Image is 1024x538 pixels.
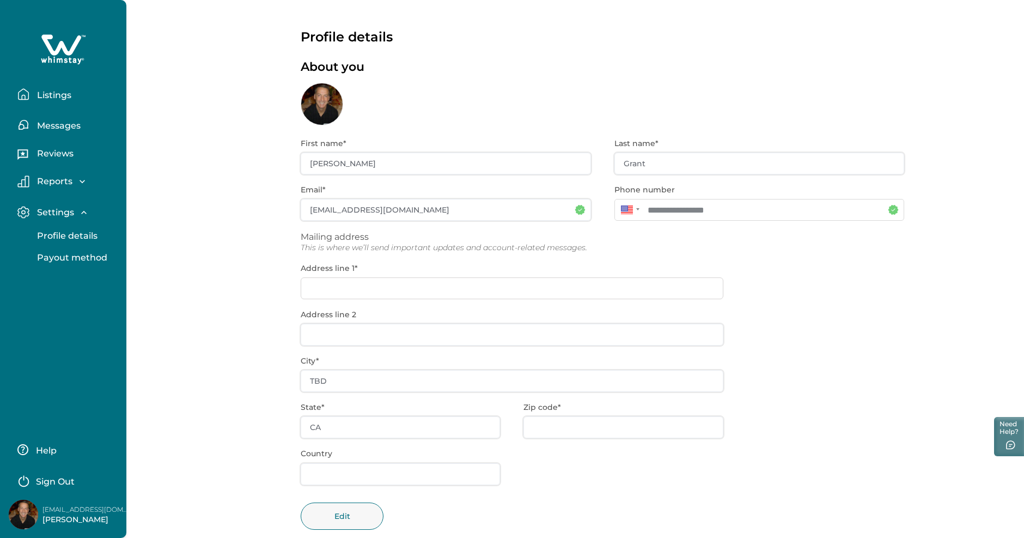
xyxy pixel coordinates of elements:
[25,225,125,247] button: Profile details
[614,185,898,195] p: Phone number
[17,83,118,105] button: Listings
[17,439,114,461] button: Help
[25,247,125,269] button: Payout method
[34,231,97,241] p: Profile details
[17,225,118,269] div: Settings
[17,144,118,166] button: Reviews
[301,503,383,530] button: Edit
[33,445,57,456] p: Help
[17,469,114,491] button: Sign Out
[17,206,118,219] button: Settings
[17,176,118,188] button: Reports
[34,120,81,131] p: Messages
[42,504,130,515] p: [EMAIL_ADDRESS][DOMAIN_NAME]
[42,515,130,525] p: [PERSON_NAME]
[9,500,38,529] img: Whimstay Host
[36,476,75,487] p: Sign Out
[34,148,74,159] p: Reviews
[34,252,107,263] p: Payout method
[34,176,72,187] p: Reports
[614,199,643,221] div: United States: + 1
[34,90,71,101] p: Listings
[301,60,364,75] p: About you
[17,114,118,136] button: Messages
[34,207,74,218] p: Settings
